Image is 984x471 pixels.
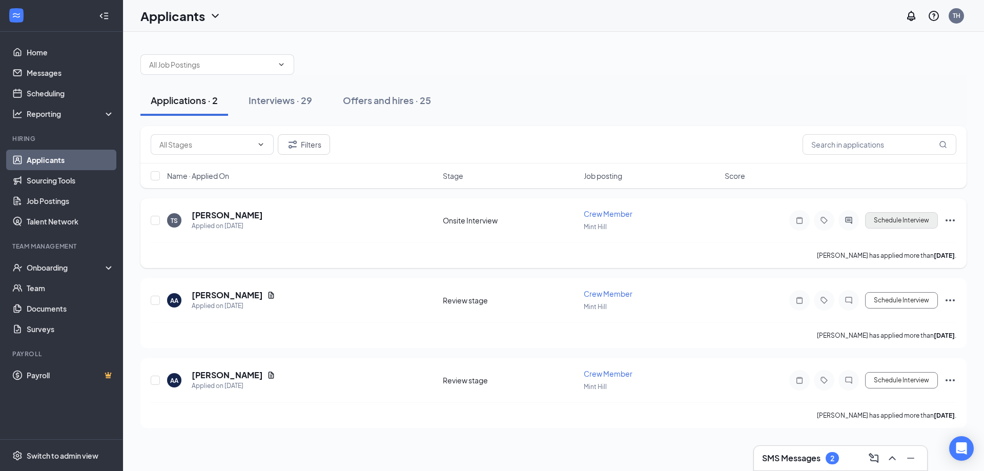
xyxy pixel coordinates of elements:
[865,212,938,229] button: Schedule Interview
[27,150,114,170] a: Applicants
[843,296,855,304] svg: ChatInactive
[343,94,431,107] div: Offers and hires · 25
[443,295,578,305] div: Review stage
[793,216,806,224] svg: Note
[584,369,632,378] span: Crew Member
[584,171,622,181] span: Job posting
[939,140,947,149] svg: MagnifyingGlass
[11,10,22,21] svg: WorkstreamLogo
[725,171,745,181] span: Score
[192,290,263,301] h5: [PERSON_NAME]
[286,138,299,151] svg: Filter
[584,383,607,391] span: Mint Hill
[584,289,632,298] span: Crew Member
[817,251,956,260] p: [PERSON_NAME] has applied more than .
[762,453,821,464] h3: SMS Messages
[27,83,114,104] a: Scheduling
[818,216,830,224] svg: Tag
[865,372,938,388] button: Schedule Interview
[443,375,578,385] div: Review stage
[159,139,253,150] input: All Stages
[170,296,178,305] div: AA
[27,63,114,83] a: Messages
[818,296,830,304] svg: Tag
[12,134,112,143] div: Hiring
[27,191,114,211] a: Job Postings
[27,319,114,339] a: Surveys
[865,292,938,309] button: Schedule Interview
[27,450,98,461] div: Switch to admin view
[928,10,940,22] svg: QuestionInfo
[192,210,263,221] h5: [PERSON_NAME]
[27,298,114,319] a: Documents
[27,170,114,191] a: Sourcing Tools
[817,411,956,420] p: [PERSON_NAME] has applied more than .
[866,450,882,466] button: ComposeMessage
[27,262,106,273] div: Onboarding
[944,374,956,386] svg: Ellipses
[267,291,275,299] svg: Document
[192,381,275,391] div: Applied on [DATE]
[584,223,607,231] span: Mint Hill
[793,296,806,304] svg: Note
[843,216,855,224] svg: ActiveChat
[27,365,114,385] a: PayrollCrown
[12,450,23,461] svg: Settings
[167,171,229,181] span: Name · Applied On
[27,109,115,119] div: Reporting
[793,376,806,384] svg: Note
[12,109,23,119] svg: Analysis
[949,436,974,461] div: Open Intercom Messenger
[944,294,956,306] svg: Ellipses
[903,450,919,466] button: Minimize
[27,278,114,298] a: Team
[267,371,275,379] svg: Document
[99,11,109,21] svg: Collapse
[443,171,463,181] span: Stage
[884,450,900,466] button: ChevronUp
[170,376,178,385] div: AA
[257,140,265,149] svg: ChevronDown
[934,412,955,419] b: [DATE]
[149,59,273,70] input: All Job Postings
[277,60,285,69] svg: ChevronDown
[192,301,275,311] div: Applied on [DATE]
[192,370,263,381] h5: [PERSON_NAME]
[817,331,956,340] p: [PERSON_NAME] has applied more than .
[944,214,956,227] svg: Ellipses
[886,452,898,464] svg: ChevronUp
[151,94,218,107] div: Applications · 2
[934,332,955,339] b: [DATE]
[27,42,114,63] a: Home
[868,452,880,464] svg: ComposeMessage
[818,376,830,384] svg: Tag
[12,242,112,251] div: Team Management
[140,7,205,25] h1: Applicants
[27,211,114,232] a: Talent Network
[584,303,607,311] span: Mint Hill
[443,215,578,226] div: Onsite Interview
[278,134,330,155] button: Filter Filters
[12,350,112,358] div: Payroll
[953,11,960,20] div: TH
[905,10,917,22] svg: Notifications
[171,216,178,225] div: TS
[803,134,956,155] input: Search in applications
[905,452,917,464] svg: Minimize
[12,262,23,273] svg: UserCheck
[209,10,221,22] svg: ChevronDown
[934,252,955,259] b: [DATE]
[584,209,632,218] span: Crew Member
[843,376,855,384] svg: ChatInactive
[192,221,263,231] div: Applied on [DATE]
[249,94,312,107] div: Interviews · 29
[830,454,834,463] div: 2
